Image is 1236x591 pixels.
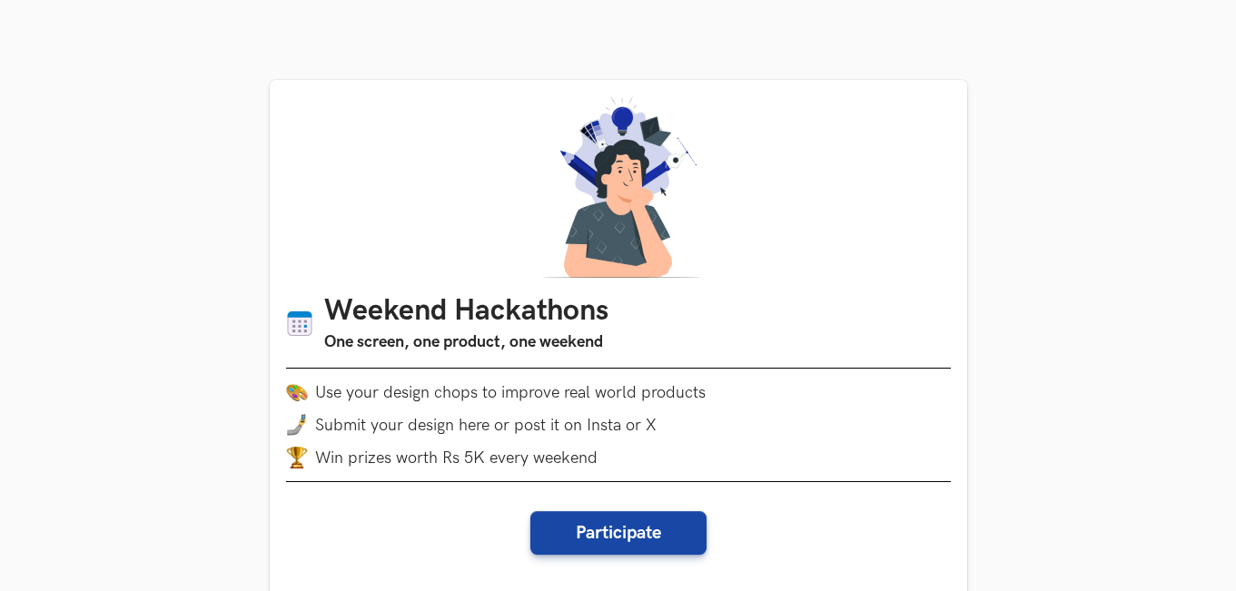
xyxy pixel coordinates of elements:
h3: One screen, one product, one weekend [324,330,608,355]
li: Win prizes worth Rs 5K every weekend [286,447,951,468]
img: palette.png [286,381,308,403]
li: Use your design chops to improve real world products [286,381,951,403]
img: Calendar icon [286,310,313,338]
img: mobile-in-hand.png [286,414,308,436]
img: A designer thinking [531,96,706,278]
img: trophy.png [286,447,308,468]
button: Participate [530,511,707,555]
h1: Weekend Hackathons [324,294,608,330]
span: Submit your design here or post it on Insta or X [315,416,657,435]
